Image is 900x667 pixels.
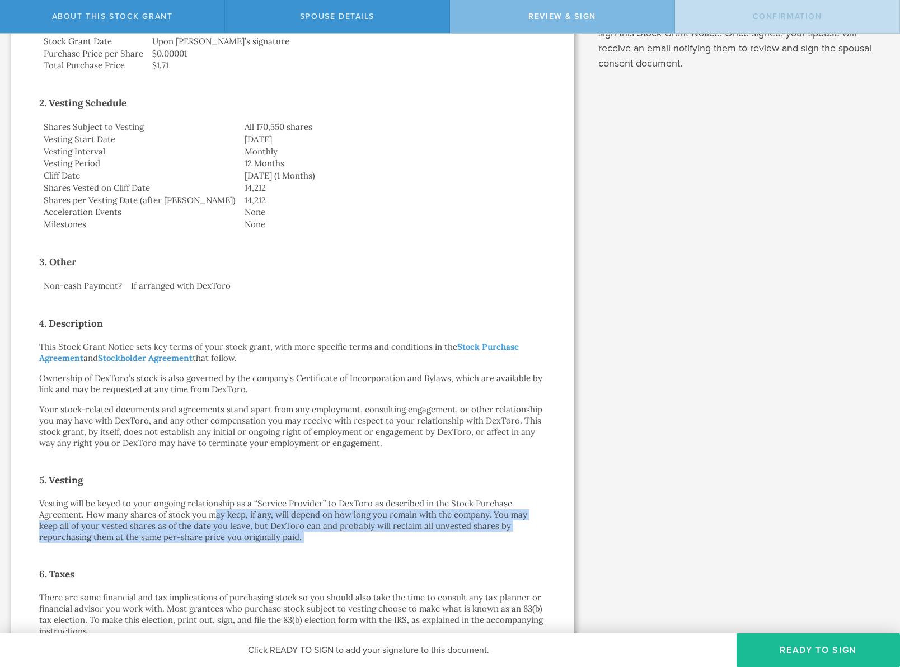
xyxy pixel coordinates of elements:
p: Click to proceed to the signature step, where you will sign this Stock Grant Notice. Once signed,... [598,11,883,71]
td: None [240,218,546,231]
td: $0.00001 [148,48,546,60]
td: Monthly [240,145,546,158]
td: [DATE] (1 Months) [240,170,546,182]
p: This Stock Grant Notice sets key terms of your stock grant, with more specific terms and conditio... [39,341,546,364]
p: Vesting will be keyed to your ongoing relationship as a “Service Provider” to DexToro as describe... [39,498,546,543]
td: Vesting Interval [39,145,240,158]
h2: 6. Taxes [39,565,546,583]
td: Total Purchase Price [39,59,148,72]
td: Cliff Date [39,170,240,182]
td: Acceleration Events [39,206,240,218]
td: Upon [PERSON_NAME]’s signature [148,35,546,48]
td: All 170,550 shares [240,121,546,133]
td: Shares per Vesting Date (after [PERSON_NAME]) [39,194,240,206]
h2: 2. Vesting Schedule [39,94,546,112]
p: There are some financial and tax implications of purchasing stock so you should also take the tim... [39,592,546,637]
td: 12 Months [240,157,546,170]
span: Confirmation [753,12,822,21]
h2: 3. Other [39,253,546,271]
td: Purchase Price per Share [39,48,148,60]
p: Your stock-related documents and agreements stand apart from any employment, consulting engagemen... [39,404,546,449]
span: Click READY TO SIGN to add your signature to this document. [248,645,489,656]
span: Review & Sign [528,12,596,21]
span: About this stock grant [52,12,173,21]
td: Non-cash Payment? [39,280,126,292]
td: $1.71 [148,59,546,72]
h2: 5. Vesting [39,471,546,489]
td: None [240,206,546,218]
a: Stock Purchase Agreement [39,341,519,363]
span: Spouse Details [300,12,374,21]
td: 14,212 [240,182,546,194]
td: Milestones [39,218,240,231]
td: [DATE] [240,133,546,145]
td: Vesting Start Date [39,133,240,145]
td: Shares Vested on Cliff Date [39,182,240,194]
td: 14,212 [240,194,546,206]
h2: 4. Description [39,314,546,332]
a: Stockholder Agreement [98,353,193,363]
td: If arranged with DexToro [126,280,546,292]
td: Vesting Period [39,157,240,170]
td: Stock Grant Date [39,35,148,48]
p: Ownership of DexToro’s stock is also governed by the company’s Certificate of Incorporation and B... [39,373,546,395]
button: Ready to Sign [737,633,900,667]
td: Shares Subject to Vesting [39,121,240,133]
